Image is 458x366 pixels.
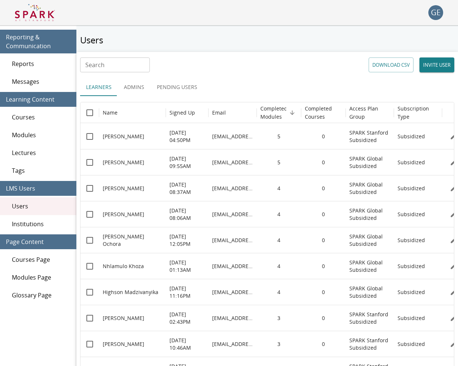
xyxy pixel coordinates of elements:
p: SPARK Global Subsidized [349,155,390,170]
p: Subsidized [398,263,425,270]
p: [PERSON_NAME] Ochora [103,233,162,248]
span: Institutions [12,220,70,228]
p: [PERSON_NAME] [103,185,144,192]
img: Logo of SPARK at Stanford [15,4,55,22]
button: Download CSV [369,57,413,72]
svg: Edit [450,133,457,140]
div: 5 [257,123,301,149]
p: [PERSON_NAME] [103,211,144,218]
svg: Edit [450,263,457,270]
div: 53158326@mynwu.ac.za [208,227,257,253]
p: SPARK Stanford Subsidized [349,337,390,352]
div: 4 [257,279,301,305]
div: 0 [301,227,346,253]
div: 4 [257,253,301,279]
p: SPARK Global Subsidized [349,181,390,196]
div: 3 [257,305,301,331]
span: Reporting & Communication [6,33,70,50]
div: 0 [301,201,346,227]
svg: Edit [450,314,457,322]
h6: Completed Modules [260,105,287,121]
span: Users [12,202,70,211]
button: Learners [80,78,118,96]
button: Sort [287,108,297,118]
button: Pending Users [151,78,203,96]
p: [PERSON_NAME] [103,159,144,166]
span: Glossary Page [12,291,70,300]
p: [DATE] 01:13AM [169,259,205,274]
div: 4 [257,227,301,253]
svg: Edit [450,288,457,296]
div: 4 [257,201,301,227]
div: Maryame.lamsisi@gmail.com [208,201,257,227]
p: Subsidized [398,185,425,192]
div: 4 [257,175,301,201]
p: Subsidized [398,314,425,322]
div: 0 [301,253,346,279]
span: Page Content [6,237,70,246]
div: 1620584@students.wits.ac.za [208,253,257,279]
p: SPARK Stanford Subsidized [349,311,390,326]
span: Messages [12,77,70,86]
p: Subsidized [398,211,425,218]
p: Nhlamulo Khoza [103,263,144,270]
p: SPARK Global Subsidized [349,207,390,222]
p: [DATE] 02:43PM [169,311,205,326]
span: Modules [12,131,70,139]
p: [PERSON_NAME] [103,314,144,322]
div: adealme@stanford.edu [208,305,257,331]
svg: Edit [450,159,457,166]
p: [DATE] 08:06AM [169,207,205,222]
p: [DATE] 11:16PM [169,285,205,300]
div: 0 [301,305,346,331]
svg: Edit [450,237,457,244]
div: 0 [301,279,346,305]
svg: Edit [450,211,457,218]
p: [DATE] 04:50PM [169,129,205,144]
button: account of current user [428,5,443,20]
p: Highson Madzivanyika [103,288,158,296]
span: Reports [12,59,70,68]
div: atmazhindu@gmail.com [208,149,257,175]
span: Courses Page [12,255,70,264]
h6: Signed Up [169,109,195,117]
div: mikaelar@stanford.edu [208,331,257,357]
div: 0 [301,175,346,201]
div: 0 [301,149,346,175]
div: 0 [301,123,346,149]
button: Admins [118,78,151,96]
p: Subsidized [398,159,425,166]
div: hanaa.baba@pasteur.ma [208,175,257,201]
div: 0 [301,331,346,357]
h6: Access Plan Group [349,105,390,121]
span: LMS Users [6,184,70,193]
h6: Completed Courses [305,105,341,121]
span: Modules Page [12,273,70,282]
span: Lectures [12,148,70,157]
div: 5 [257,149,301,175]
p: Subsidized [398,340,425,348]
span: Courses [12,113,70,122]
div: GE [428,5,443,20]
svg: Edit [450,185,457,192]
h6: Subscription Type [398,105,438,121]
p: Subsidized [398,133,425,140]
div: user types [80,78,454,96]
div: Email [212,109,226,116]
p: SPARK Global Subsidized [349,285,390,300]
button: Invite user [419,57,454,72]
p: [PERSON_NAME] [103,340,144,348]
span: Tags [12,166,70,175]
p: [DATE] 10:46AM [169,337,205,352]
p: [DATE] 08:37AM [169,181,205,196]
p: [DATE] 12:05PM [169,233,205,248]
div: Name [103,109,118,116]
p: SPARK Global Subsidized [349,259,390,274]
p: SPARK Global Subsidized [349,233,390,248]
svg: Edit [450,340,457,348]
div: highsonh@gmail.com [208,279,257,305]
p: Subsidized [398,288,425,296]
p: [DATE] 09:55AM [169,155,205,170]
p: Subsidized [398,237,425,244]
p: SPARK Stanford Subsidized [349,129,390,144]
